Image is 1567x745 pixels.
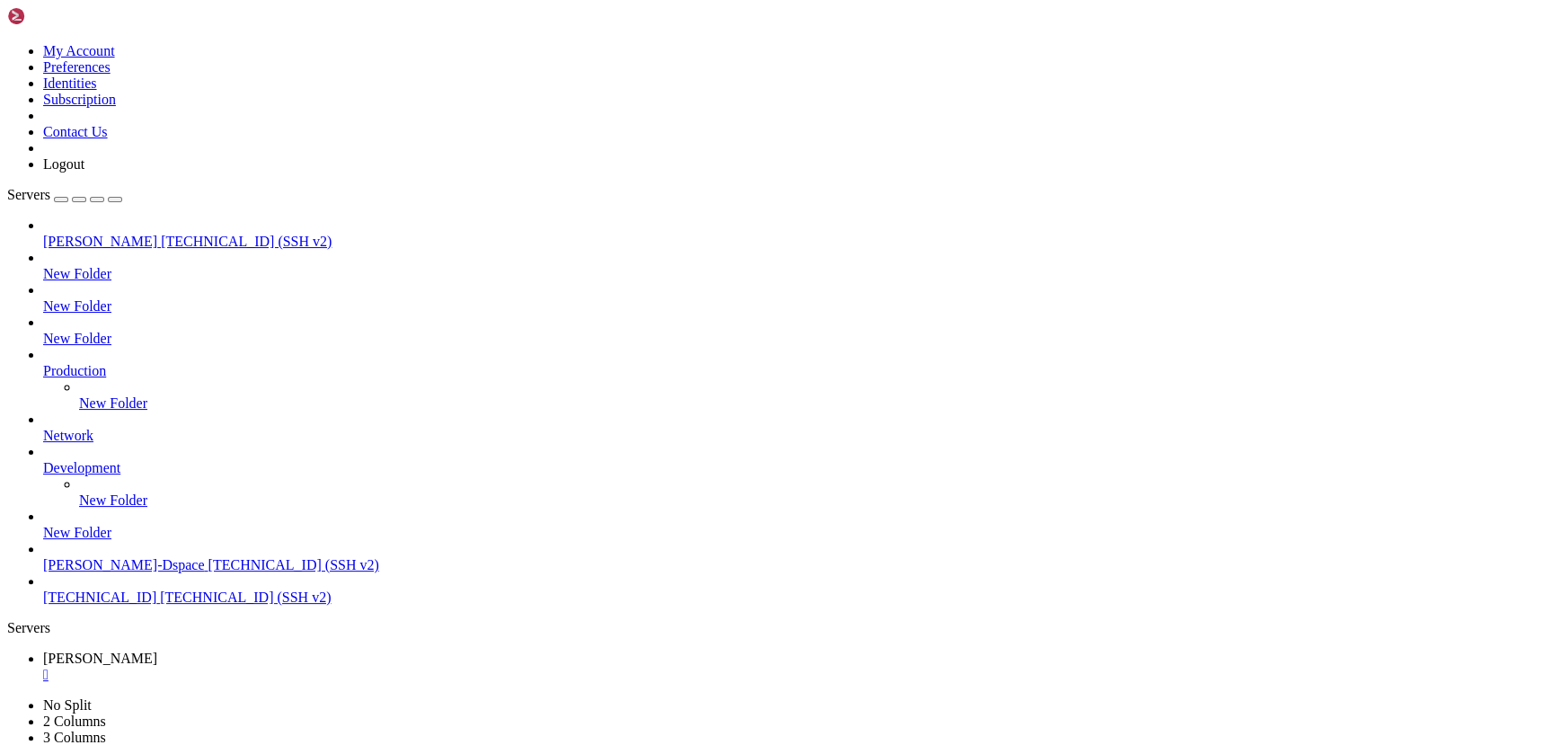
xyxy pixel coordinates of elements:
li: Network [43,412,1560,444]
a: My Account [43,43,115,58]
span: New Folder [43,298,111,314]
a: New Folder [43,298,1560,315]
div: (19, 17) [151,267,158,282]
x-row: * Management: [URL][DOMAIN_NAME] [7,53,1333,68]
x-row: This server is hosted by Contabo. If you have any questions or need help, [7,206,1333,221]
span: New Folder [79,492,147,508]
span: New Folder [43,266,111,281]
x-row: | | / _ \| \| |_ _/ \ | _ )/ _ \ [7,114,1333,129]
li: New Folder [43,250,1560,282]
li: New Folder [79,476,1560,509]
span: Development [43,460,120,475]
li: New Folder [43,509,1560,541]
a: [TECHNICAL_ID] [TECHNICAL_ID] (SSH v2) [43,590,1560,606]
x-row: root@vmi2077663:~# [7,267,1333,282]
span: [TECHNICAL_ID] (SSH v2) [161,234,332,249]
span: New Folder [43,331,111,346]
x-row: Last login: [DATE] from [TECHNICAL_ID] [7,252,1333,267]
a: Contact Us [43,124,108,139]
a: New Folder [79,492,1560,509]
span: [PERSON_NAME] [43,234,157,249]
a: 2 Columns [43,714,106,729]
li: [PERSON_NAME]-Dspace [TECHNICAL_ID] (SSH v2) [43,541,1560,573]
span: New Folder [79,395,147,411]
a: Subscription [43,92,116,107]
li: [PERSON_NAME] [TECHNICAL_ID] (SSH v2) [43,217,1560,250]
a: No Split [43,697,92,713]
a: Laxman Singh [43,651,1560,683]
a: New Folder [79,395,1560,412]
a: Servers [7,187,122,202]
x-row: * Documentation: [URL][DOMAIN_NAME] [7,38,1333,53]
a: New Folder [43,331,1560,347]
a: [PERSON_NAME]-Dspace [TECHNICAL_ID] (SSH v2) [43,557,1560,573]
span: [TECHNICAL_ID] [43,590,156,605]
x-row: | |__| (_) | .` | | |/ _ \| _ \ (_) | [7,129,1333,145]
li: Development [43,444,1560,509]
a:  [43,667,1560,683]
div: Servers [7,620,1560,636]
li: [TECHNICAL_ID] [TECHNICAL_ID] (SSH v2) [43,573,1560,606]
a: Network [43,428,1560,444]
a: New Folder [43,266,1560,282]
x-row: Welcome to Ubuntu 20.04.6 LTS (GNU/Linux 5.4.0-192-generic x86_64) [7,7,1333,22]
li: Production [43,347,1560,412]
span: [TECHNICAL_ID] (SSH v2) [208,557,379,572]
a: Logout [43,156,84,172]
a: Development [43,460,1560,476]
x-row: Welcome! [7,175,1333,191]
span: Production [43,363,106,378]
x-row: * Support: [URL][DOMAIN_NAME] [7,68,1333,84]
a: [PERSON_NAME] [TECHNICAL_ID] (SSH v2) [43,234,1560,250]
x-row: _____ [7,84,1333,99]
li: New Folder [43,315,1560,347]
a: Preferences [43,59,111,75]
a: New Folder [43,525,1560,541]
x-row: / ___/___ _ _ _____ _ ___ ___ [7,99,1333,114]
span: [TECHNICAL_ID] (SSH v2) [160,590,331,605]
span: [PERSON_NAME] [43,651,157,666]
a: Production [43,363,1560,379]
img: Shellngn [7,7,111,25]
a: 3 Columns [43,730,106,745]
span: Network [43,428,93,443]
x-row: \____\___/|_|\_| |_/_/ \_|___/\___/ [7,145,1333,160]
span: Servers [7,187,50,202]
span: [PERSON_NAME]-Dspace [43,557,205,572]
li: New Folder [43,282,1560,315]
a: Identities [43,75,97,91]
x-row: please don't hesitate to contact us at [EMAIL_ADDRESS][DOMAIN_NAME]. [7,221,1333,236]
span: New Folder [43,525,111,540]
li: New Folder [79,379,1560,412]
